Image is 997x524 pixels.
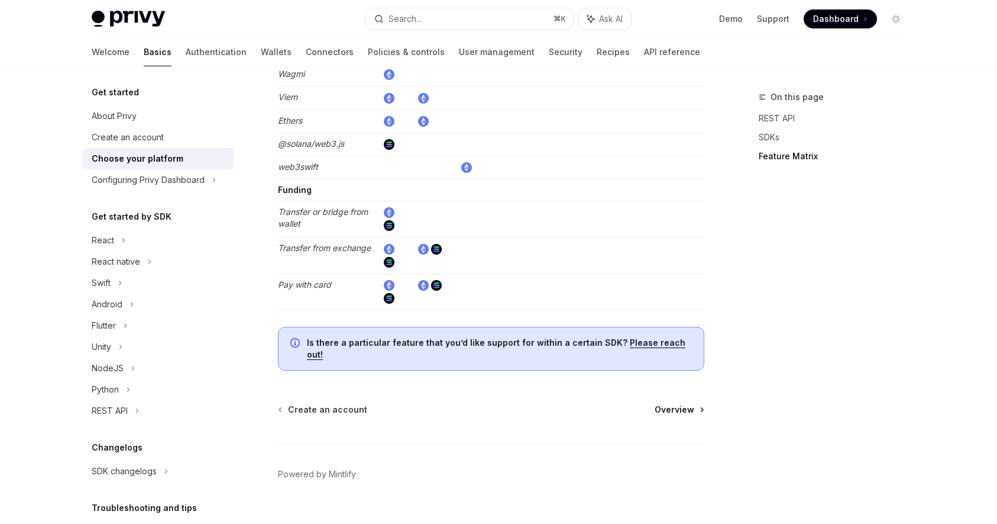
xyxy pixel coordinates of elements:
div: React native [92,255,140,269]
div: Python [92,382,119,397]
a: Basics [144,38,171,66]
button: Search...⌘K [366,8,573,30]
a: Authentication [186,38,247,66]
img: light logo [92,11,165,27]
div: Create an account [92,130,164,144]
strong: Funding [278,185,312,195]
div: Configuring Privy Dashboard [92,173,205,187]
img: ethereum.png [418,280,429,291]
a: Create an account [82,127,234,148]
a: Demo [719,13,743,25]
div: Swift [92,276,111,290]
em: Transfer from exchange [278,243,371,253]
em: @solana/web3.js [278,139,344,149]
img: solana.png [431,280,442,291]
div: REST API [92,404,128,418]
img: solana.png [384,293,394,304]
img: ethereum.png [418,93,429,104]
div: Android [92,297,122,311]
a: Powered by Mintlify [278,468,356,480]
div: NodeJS [92,361,124,375]
img: ethereum.png [384,69,394,80]
em: Transfer or bridge from wallet [278,207,368,229]
button: Ask AI [579,8,631,30]
a: Security [549,38,582,66]
a: Welcome [92,38,130,66]
span: Dashboard [813,13,859,25]
a: About Privy [82,105,234,127]
svg: Info [290,338,302,350]
img: ethereum.png [384,116,394,127]
a: Recipes [597,38,630,66]
strong: Is there a particular feature that you’d like support for within a certain SDK? [307,337,627,348]
span: Ask AI [599,13,623,25]
em: Viem [278,92,297,102]
span: Create an account [288,404,367,416]
a: Support [757,13,789,25]
span: Overview [655,404,694,416]
h5: Get started by SDK [92,210,171,224]
a: API reference [644,38,700,66]
a: Dashboard [804,9,877,28]
img: solana.png [384,139,394,150]
img: solana.png [431,244,442,255]
div: Flutter [92,319,116,333]
em: Ethers [278,115,302,126]
a: Choose your platform [82,148,234,169]
div: About Privy [92,109,137,123]
img: ethereum.png [418,116,429,127]
a: Feature Matrix [759,147,915,166]
div: SDK changelogs [92,464,157,478]
a: SDKs [759,128,915,147]
img: ethereum.png [418,244,429,255]
img: solana.png [384,257,394,268]
em: web3swift [278,162,318,172]
div: React [92,233,114,247]
h5: Changelogs [92,441,143,455]
a: REST API [759,109,915,128]
a: Overview [655,404,703,416]
img: ethereum.png [384,207,394,218]
a: Please reach out! [307,337,685,360]
span: On this page [771,90,824,104]
a: User management [459,38,535,66]
a: Policies & controls [368,38,445,66]
img: ethereum.png [384,93,394,104]
img: solana.png [384,220,394,231]
a: Create an account [279,404,367,416]
div: Search... [389,12,422,26]
img: ethereum.png [384,244,394,255]
div: Choose your platform [92,152,183,166]
h5: Troubleshooting and tips [92,501,197,515]
a: Wallets [261,38,292,66]
em: Pay with card [278,279,331,290]
div: Unity [92,340,111,354]
span: ⌘ K [553,14,566,24]
img: ethereum.png [384,280,394,291]
button: Toggle dark mode [886,9,905,28]
h5: Get started [92,85,139,99]
a: Connectors [306,38,354,66]
img: ethereum.png [461,162,472,173]
em: Wagmi [278,69,305,79]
